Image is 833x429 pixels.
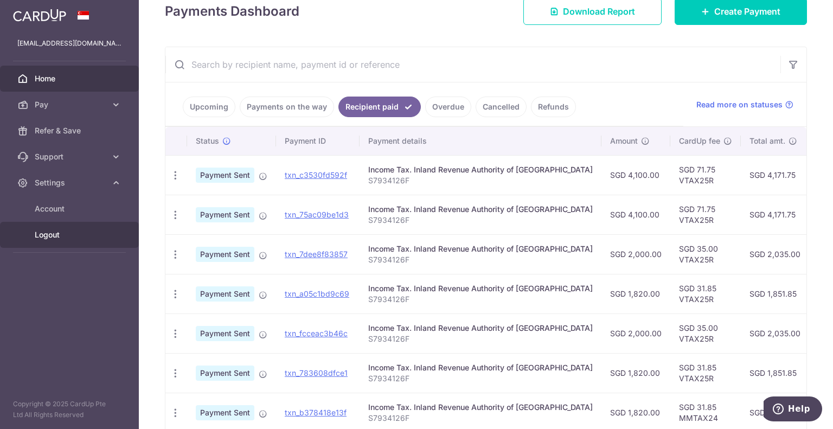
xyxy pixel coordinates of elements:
span: Payment Sent [196,247,254,262]
td: SGD 4,171.75 [741,155,809,195]
div: Income Tax. Inland Revenue Authority of [GEOGRAPHIC_DATA] [368,244,593,254]
span: Total amt. [749,136,785,146]
th: Payment details [360,127,601,155]
a: txn_7dee8f83857 [285,249,348,259]
td: SGD 4,100.00 [601,195,670,234]
a: Read more on statuses [696,99,793,110]
td: SGD 2,000.00 [601,234,670,274]
td: SGD 2,000.00 [601,313,670,353]
td: SGD 71.75 VTAX25R [670,155,741,195]
a: txn_c3530fd592f [285,170,347,180]
div: Income Tax. Inland Revenue Authority of [GEOGRAPHIC_DATA] [368,204,593,215]
p: S7934126F [368,254,593,265]
a: txn_a05c1bd9c69 [285,289,349,298]
span: CardUp fee [679,136,720,146]
td: SGD 71.75 VTAX25R [670,195,741,234]
p: S7934126F [368,175,593,186]
a: txn_783608dfce1 [285,368,348,377]
span: Create Payment [714,5,780,18]
td: SGD 1,820.00 [601,353,670,393]
td: SGD 31.85 VTAX25R [670,274,741,313]
span: Refer & Save [35,125,106,136]
td: SGD 1,820.00 [601,274,670,313]
td: SGD 1,851.85 [741,274,809,313]
img: CardUp [13,9,66,22]
span: Payment Sent [196,207,254,222]
div: Income Tax. Inland Revenue Authority of [GEOGRAPHIC_DATA] [368,402,593,413]
p: S7934126F [368,373,593,384]
a: Overdue [425,97,471,117]
span: Support [35,151,106,162]
a: Recipient paid [338,97,421,117]
td: SGD 35.00 VTAX25R [670,313,741,353]
div: Income Tax. Inland Revenue Authority of [GEOGRAPHIC_DATA] [368,283,593,294]
span: Home [35,73,106,84]
div: Income Tax. Inland Revenue Authority of [GEOGRAPHIC_DATA] [368,164,593,175]
iframe: Opens a widget where you can find more information [764,396,822,424]
span: Logout [35,229,106,240]
span: Payment Sent [196,168,254,183]
p: S7934126F [368,294,593,305]
span: Account [35,203,106,214]
span: Payment Sent [196,366,254,381]
span: Payment Sent [196,326,254,341]
span: Payment Sent [196,286,254,302]
td: SGD 1,851.85 [741,353,809,393]
span: Amount [610,136,638,146]
a: Upcoming [183,97,235,117]
p: S7934126F [368,334,593,344]
a: Payments on the way [240,97,334,117]
a: Refunds [531,97,576,117]
p: [EMAIL_ADDRESS][DOMAIN_NAME] [17,38,121,49]
span: Download Report [563,5,635,18]
a: txn_75ac09be1d3 [285,210,349,219]
span: Settings [35,177,106,188]
span: Read more on statuses [696,99,783,110]
div: Income Tax. Inland Revenue Authority of [GEOGRAPHIC_DATA] [368,362,593,373]
a: Cancelled [476,97,527,117]
td: SGD 4,171.75 [741,195,809,234]
input: Search by recipient name, payment id or reference [165,47,780,82]
td: SGD 31.85 VTAX25R [670,353,741,393]
td: SGD 2,035.00 [741,313,809,353]
a: txn_b378418e13f [285,408,347,417]
span: Status [196,136,219,146]
a: txn_fcceac3b46c [285,329,348,338]
td: SGD 2,035.00 [741,234,809,274]
p: S7934126F [368,413,593,424]
th: Payment ID [276,127,360,155]
td: SGD 4,100.00 [601,155,670,195]
p: S7934126F [368,215,593,226]
h4: Payments Dashboard [165,2,299,21]
span: Pay [35,99,106,110]
span: Payment Sent [196,405,254,420]
td: SGD 35.00 VTAX25R [670,234,741,274]
div: Income Tax. Inland Revenue Authority of [GEOGRAPHIC_DATA] [368,323,593,334]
